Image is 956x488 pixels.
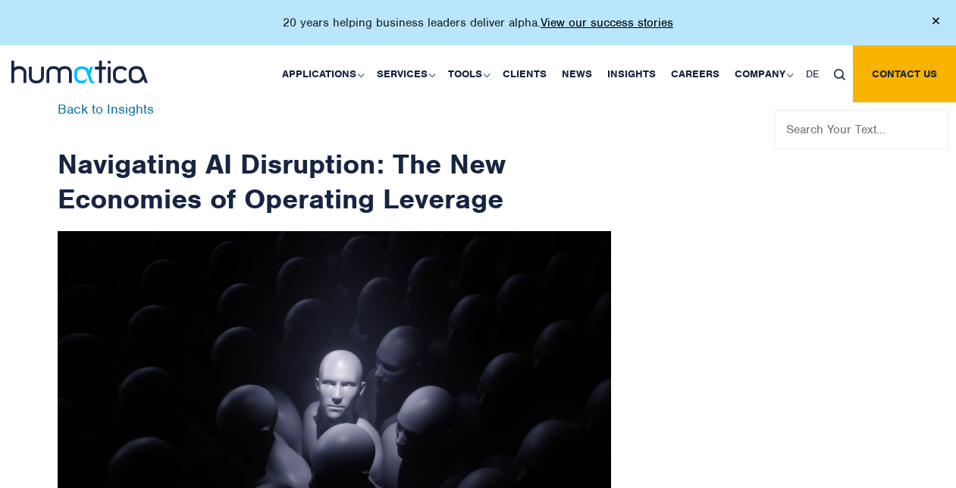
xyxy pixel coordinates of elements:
[58,101,154,117] a: Back to Insights
[834,69,845,80] img: search_icon
[495,45,554,103] a: Clients
[663,45,727,103] a: Careers
[541,15,673,30] a: View our success stories
[600,45,663,103] a: Insights
[806,67,819,80] span: DE
[774,110,948,149] input: Search Your Text...
[853,45,956,103] a: Contact us
[798,45,826,103] a: DE
[369,45,440,103] a: Services
[440,45,495,103] a: Tools
[274,45,369,103] a: Applications
[58,103,611,216] h1: Navigating AI Disruption: The New Economies of Operating Leverage
[283,15,673,30] p: 20 years helping business leaders deliver alpha.
[554,45,600,103] a: News
[11,61,148,83] img: logo
[727,45,798,103] a: Company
